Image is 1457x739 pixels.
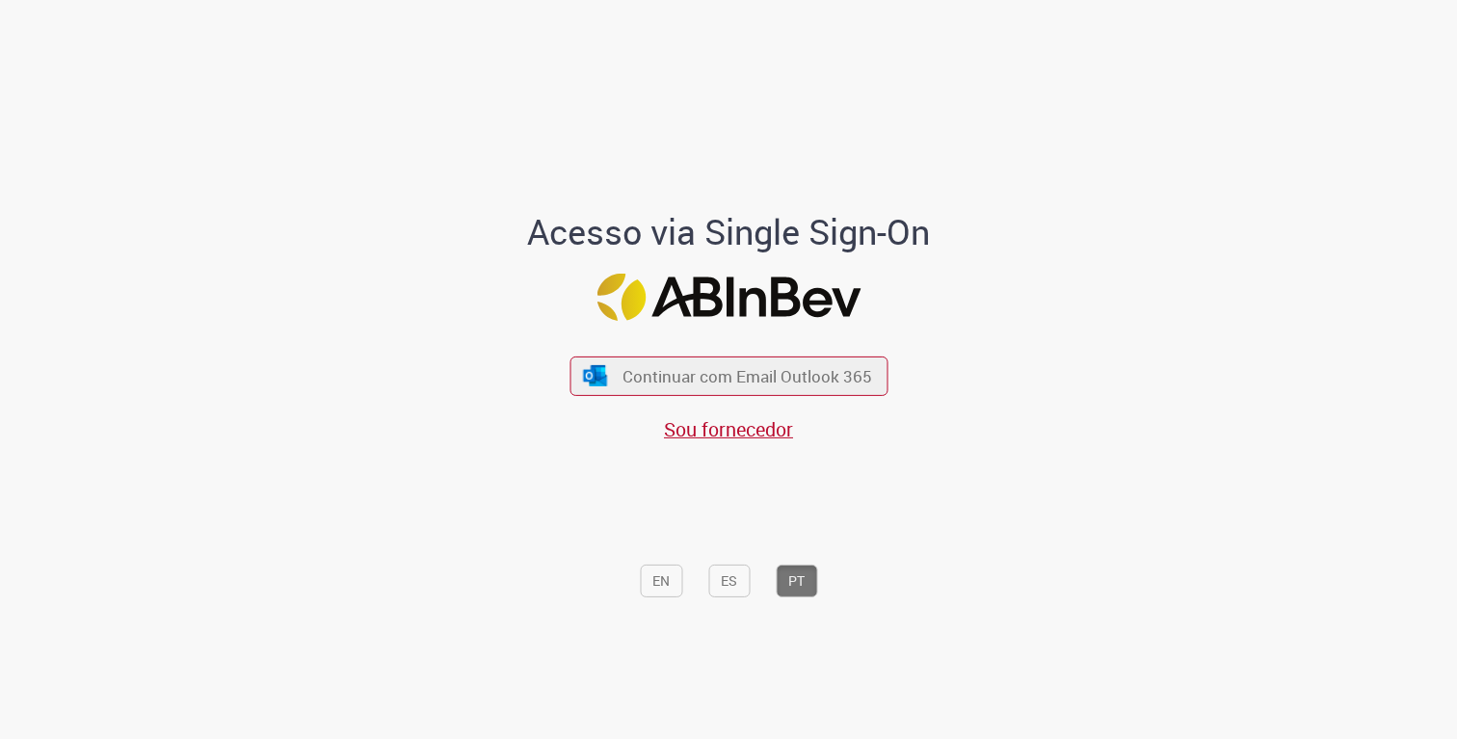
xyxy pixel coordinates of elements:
span: Continuar com Email Outlook 365 [623,365,872,387]
button: PT [776,565,817,597]
button: ícone Azure/Microsoft 360 Continuar com Email Outlook 365 [570,356,887,396]
button: ES [708,565,750,597]
img: Logo ABInBev [596,274,861,321]
button: EN [640,565,682,597]
h1: Acesso via Single Sign-On [462,213,996,251]
img: ícone Azure/Microsoft 360 [582,365,609,385]
a: Sou fornecedor [664,416,793,442]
